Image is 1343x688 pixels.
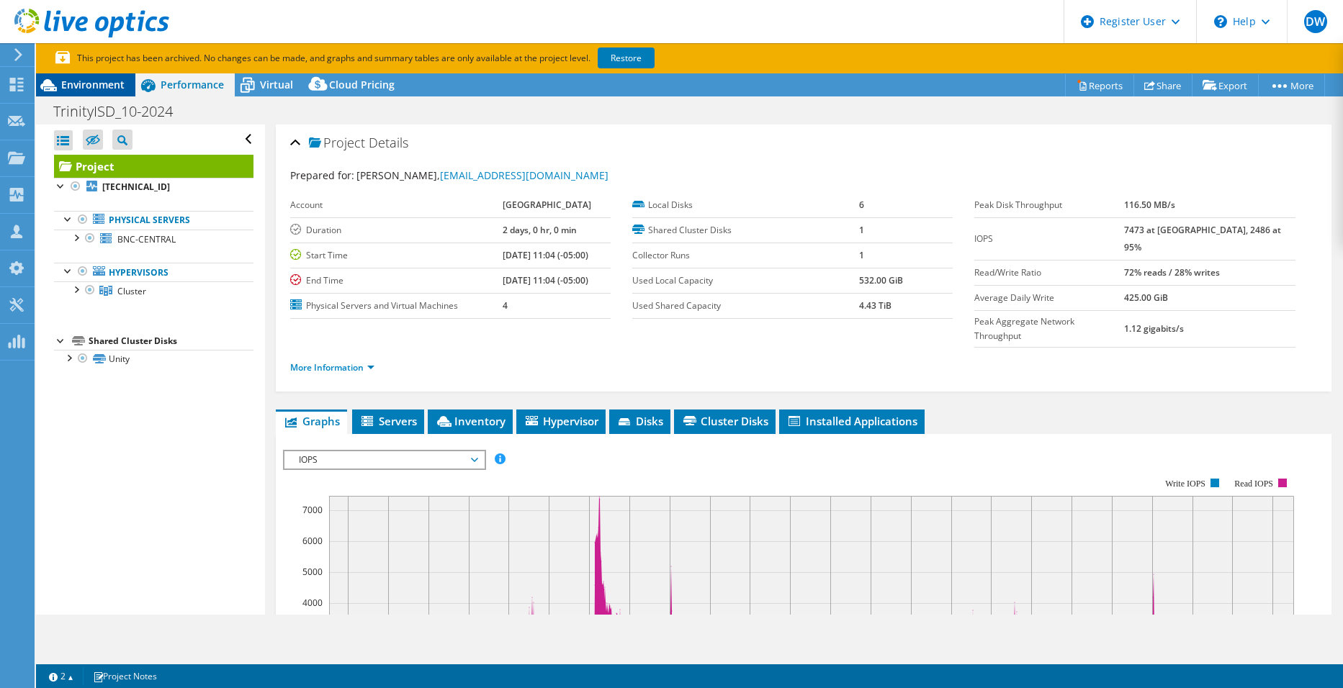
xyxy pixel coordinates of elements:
a: Hypervisors [54,263,253,281]
span: Virtual [260,78,293,91]
b: 6 [859,199,864,211]
span: [PERSON_NAME], [356,168,608,182]
label: Duration [290,223,503,237]
text: 6000 [302,535,323,547]
b: 72% reads / 28% writes [1124,266,1220,279]
span: Installed Applications [786,414,917,428]
a: Project [54,155,253,178]
text: 4000 [302,597,323,609]
b: 116.50 MB/s [1124,199,1175,211]
b: 4 [503,299,508,312]
span: BNC-CENTRAL [117,233,176,245]
text: 5000 [302,566,323,578]
label: Physical Servers and Virtual Machines [290,299,503,313]
label: Average Daily Write [974,291,1124,305]
span: Servers [359,414,417,428]
span: Cluster [117,285,146,297]
span: IOPS [292,451,477,469]
div: Shared Cluster Disks [89,332,253,350]
label: Prepared for: [290,168,354,182]
span: Graphs [283,414,340,428]
label: Local Disks [632,198,859,212]
a: Export [1192,74,1259,96]
label: Start Time [290,248,503,263]
b: 4.43 TiB [859,299,891,312]
a: Share [1133,74,1192,96]
a: [TECHNICAL_ID] [54,178,253,196]
b: 1.12 gigabits/s [1124,322,1184,335]
text: Write IOPS [1165,479,1205,489]
a: More [1258,74,1325,96]
span: Inventory [435,414,506,428]
label: Peak Disk Throughput [974,198,1124,212]
label: Used Local Capacity [632,273,859,288]
svg: \n [1214,15,1227,28]
a: BNC-CENTRAL [54,230,253,248]
a: Physical Servers [54,211,253,230]
label: Shared Cluster Disks [632,223,859,237]
b: [TECHNICAL_ID] [102,181,170,193]
span: Project [309,136,365,150]
span: Performance [161,78,224,91]
b: 532.00 GiB [859,274,903,286]
h1: TrinityISD_10-2024 [47,104,195,119]
span: Cloud Pricing [329,78,395,91]
b: 1 [859,249,864,261]
span: Cluster Disks [681,414,768,428]
b: [DATE] 11:04 (-05:00) [503,274,588,286]
b: 2 days, 0 hr, 0 min [503,224,577,236]
text: Read IOPS [1234,479,1273,489]
p: This project has been archived. No changes can be made, and graphs and summary tables are only av... [55,50,761,66]
b: 7473 at [GEOGRAPHIC_DATA], 2486 at 95% [1124,224,1281,253]
a: Unity [54,350,253,368]
text: 7000 [302,504,323,516]
span: Disks [616,414,663,428]
b: 425.00 GiB [1124,291,1168,304]
label: Collector Runs [632,248,859,263]
b: 1 [859,224,864,236]
b: [GEOGRAPHIC_DATA] [503,199,591,211]
a: More Information [290,361,374,374]
label: Read/Write Ratio [974,266,1124,280]
label: Account [290,198,503,212]
a: Cluster [54,281,253,300]
label: Used Shared Capacity [632,299,859,313]
a: Reports [1065,74,1134,96]
b: [DATE] 11:04 (-05:00) [503,249,588,261]
label: IOPS [974,232,1124,246]
span: Hypervisor [524,414,598,428]
a: Project Notes [83,667,167,685]
label: End Time [290,273,503,288]
a: [EMAIL_ADDRESS][DOMAIN_NAME] [440,168,608,182]
span: Details [369,134,408,151]
span: Environment [61,78,125,91]
a: Restore [598,47,655,68]
a: 2 [39,667,84,685]
label: Peak Aggregate Network Throughput [974,314,1124,343]
span: DW [1304,10,1327,33]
